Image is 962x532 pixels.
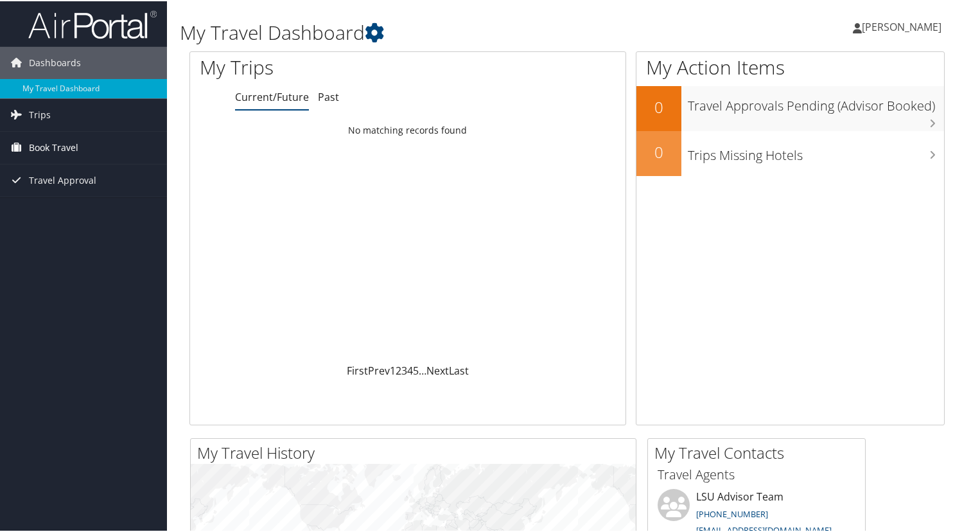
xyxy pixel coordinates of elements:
[449,362,469,377] a: Last
[180,18,696,45] h1: My Travel Dashboard
[426,362,449,377] a: Next
[29,130,78,163] span: Book Travel
[636,85,944,130] a: 0Travel Approvals Pending (Advisor Booked)
[688,139,944,163] h3: Trips Missing Hotels
[636,95,681,117] h2: 0
[29,163,96,195] span: Travel Approval
[688,89,944,114] h3: Travel Approvals Pending (Advisor Booked)
[853,6,954,45] a: [PERSON_NAME]
[396,362,401,377] a: 2
[658,465,855,483] h3: Travel Agents
[636,53,944,80] h1: My Action Items
[390,362,396,377] a: 1
[419,362,426,377] span: …
[862,19,941,33] span: [PERSON_NAME]
[190,118,625,141] td: No matching records found
[318,89,339,103] a: Past
[401,362,407,377] a: 3
[654,441,865,463] h2: My Travel Contacts
[413,362,419,377] a: 5
[197,441,636,463] h2: My Travel History
[636,140,681,162] h2: 0
[636,130,944,175] a: 0Trips Missing Hotels
[696,507,768,519] a: [PHONE_NUMBER]
[29,46,81,78] span: Dashboards
[235,89,309,103] a: Current/Future
[368,362,390,377] a: Prev
[28,8,157,39] img: airportal-logo.png
[29,98,51,130] span: Trips
[200,53,434,80] h1: My Trips
[347,362,368,377] a: First
[407,362,413,377] a: 4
